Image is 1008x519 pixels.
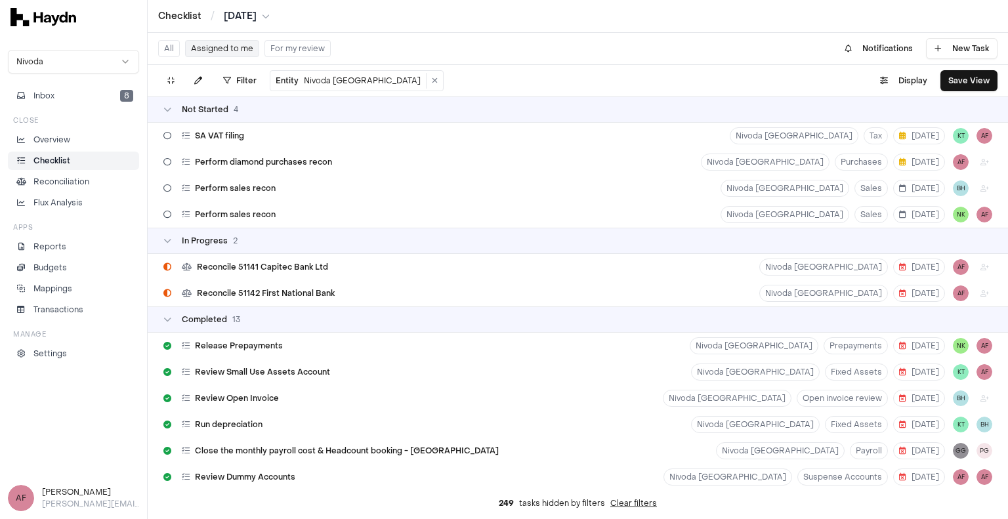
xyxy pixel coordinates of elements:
img: svg+xml,%3c [10,8,76,26]
button: Nivoda [GEOGRAPHIC_DATA] [690,337,818,354]
span: Review Small Use Assets Account [195,367,330,377]
span: Inbox [33,90,54,102]
a: Mappings [8,280,139,298]
h3: Manage [13,329,46,339]
h3: [PERSON_NAME] [42,486,139,498]
button: AF [976,128,992,144]
span: Release Prepayments [195,341,283,351]
button: Nivoda [GEOGRAPHIC_DATA] [691,416,820,433]
p: Reconciliation [33,176,89,188]
span: [DATE] [899,341,939,351]
span: Reconcile 51142 First National Bank [197,288,335,299]
span: Reconcile 51141 Capitec Bank Ltd [197,262,328,272]
a: Budgets [8,259,139,277]
button: Sales [854,180,888,197]
a: Reports [8,238,139,256]
span: Perform sales recon [195,209,276,220]
span: In Progress [182,236,228,246]
span: AF [8,485,34,511]
button: BH [953,180,969,196]
button: [DATE] [224,10,270,23]
span: AF [976,338,992,354]
p: Flux Analysis [33,197,83,209]
h3: Apps [13,222,33,232]
button: Nivoda [GEOGRAPHIC_DATA] [721,206,849,223]
button: BH [953,390,969,406]
button: Filter [215,70,264,91]
button: BH [976,417,992,432]
button: KT [953,417,969,432]
span: 2 [233,236,238,246]
h3: Close [13,115,39,125]
button: [DATE] [893,154,945,171]
button: Fixed Assets [825,416,888,433]
span: 13 [232,314,240,325]
span: Not Started [182,104,228,115]
button: Fixed Assets [825,363,888,381]
button: NK [953,338,969,354]
button: [DATE] [893,390,945,407]
p: Transactions [33,304,83,316]
span: [DATE] [899,393,939,404]
button: [DATE] [893,337,945,354]
button: AF [953,285,969,301]
button: [DATE] [893,468,945,486]
button: AF [976,364,992,380]
button: Tax [864,127,888,144]
a: Reconciliation [8,173,139,191]
button: For my review [264,40,331,57]
span: [DATE] [899,209,939,220]
span: [DATE] [899,446,939,456]
button: GG [953,443,969,459]
button: [DATE] [893,127,945,144]
span: Run depreciation [195,419,262,430]
button: NK [953,207,969,222]
span: AF [953,469,969,485]
span: [DATE] [899,157,939,167]
a: Overview [8,131,139,149]
button: Nivoda [GEOGRAPHIC_DATA] [691,363,820,381]
button: AF [953,154,969,170]
button: [DATE] [893,180,945,197]
button: Nivoda [GEOGRAPHIC_DATA] [663,390,791,407]
span: PG [976,443,992,459]
p: Mappings [33,283,72,295]
p: Settings [33,348,67,360]
span: SA VAT filing [195,131,244,141]
a: Flux Analysis [8,194,139,212]
button: Save View [940,70,997,91]
button: Nivoda [GEOGRAPHIC_DATA] [730,127,858,144]
p: Reports [33,241,66,253]
button: Payroll [850,442,888,459]
nav: breadcrumb [158,10,270,23]
button: All [158,40,180,57]
span: Perform diamond purchases recon [195,157,332,167]
span: KT [953,364,969,380]
span: Entity [276,75,299,86]
button: Nivoda [GEOGRAPHIC_DATA] [701,154,829,171]
span: [DATE] [899,419,939,430]
button: Suspense Accounts [797,468,888,486]
button: [DATE] [893,363,945,381]
a: Transactions [8,301,139,319]
span: 4 [234,104,238,115]
p: [PERSON_NAME][EMAIL_ADDRESS][DOMAIN_NAME] [42,498,139,510]
span: AF [976,469,992,485]
span: [DATE] [899,367,939,377]
button: AF [976,207,992,222]
button: Display [872,70,935,91]
p: Budgets [33,262,67,274]
span: Review Dummy Accounts [195,472,295,482]
button: Clear filters [610,498,657,509]
button: Nivoda [GEOGRAPHIC_DATA] [716,442,845,459]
